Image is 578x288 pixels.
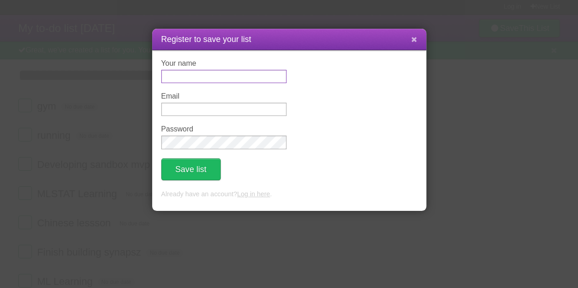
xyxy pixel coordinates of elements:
[161,59,286,68] label: Your name
[161,158,221,180] button: Save list
[161,189,417,199] p: Already have an account? .
[161,33,417,46] h1: Register to save your list
[161,125,286,133] label: Password
[237,190,270,198] a: Log in here
[161,92,286,100] label: Email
